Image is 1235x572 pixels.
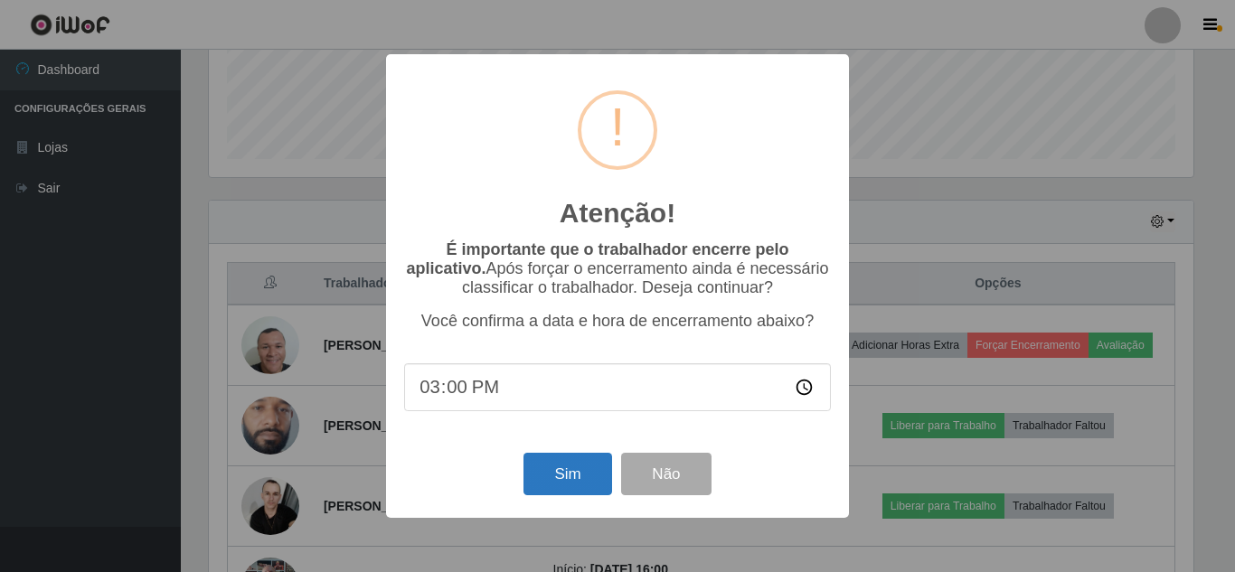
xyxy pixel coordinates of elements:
[523,453,611,495] button: Sim
[560,197,675,230] h2: Atenção!
[621,453,711,495] button: Não
[404,240,831,297] p: Após forçar o encerramento ainda é necessário classificar o trabalhador. Deseja continuar?
[404,312,831,331] p: Você confirma a data e hora de encerramento abaixo?
[406,240,788,277] b: É importante que o trabalhador encerre pelo aplicativo.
